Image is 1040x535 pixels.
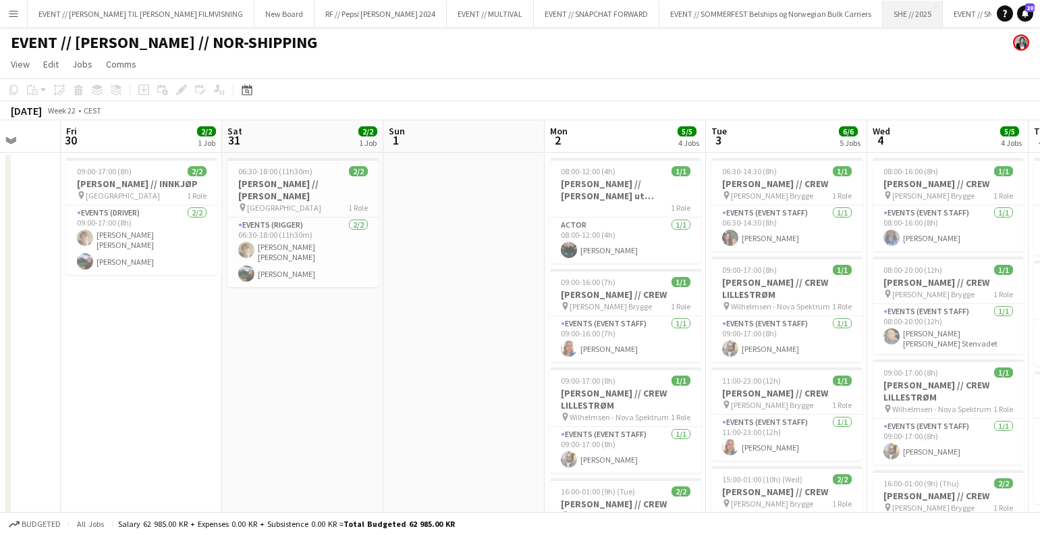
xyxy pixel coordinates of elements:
h3: [PERSON_NAME] // CREW LILLESTRØM [711,276,863,301]
span: 1 Role [993,404,1013,414]
span: 1 Role [671,511,690,521]
app-job-card: 06:30-18:00 (11h30m)2/2[PERSON_NAME] // [PERSON_NAME] [GEOGRAPHIC_DATA]1 RoleEvents (Rigger)2/206... [227,158,379,287]
span: [PERSON_NAME] Brygge [731,400,813,410]
span: [PERSON_NAME] Brygge [570,511,652,521]
app-job-card: 09:00-17:00 (8h)1/1[PERSON_NAME] // CREW LILLESTRØM Wilhelmsen - Nova Spektrum1 RoleEvents (Event... [711,257,863,362]
app-card-role: Events (Event Staff)1/109:00-16:00 (7h)[PERSON_NAME] [550,316,701,362]
app-job-card: 08:00-20:00 (12h)1/1[PERSON_NAME] // CREW [PERSON_NAME] Brygge1 RoleEvents (Event Staff)1/108:00-... [873,257,1024,354]
span: [PERSON_NAME] Brygge [731,499,813,509]
app-job-card: 08:00-16:00 (8h)1/1[PERSON_NAME] // CREW [PERSON_NAME] Brygge1 RoleEvents (Event Staff)1/108:00-1... [873,158,1024,251]
span: 08:00-16:00 (8h) [883,166,938,176]
span: 1/1 [994,265,1013,275]
a: Jobs [67,55,98,73]
span: 2/2 [349,166,368,176]
div: 4 Jobs [678,138,699,148]
span: 4 [871,132,890,148]
h3: [PERSON_NAME] // [PERSON_NAME] ut [PERSON_NAME] [550,178,701,202]
span: 30 [64,132,77,148]
span: 09:00-17:00 (8h) [77,166,132,176]
span: 06:30-14:30 (8h) [722,166,777,176]
h3: [PERSON_NAME] // CREW [873,276,1024,288]
span: 1/1 [672,277,690,287]
app-card-role: Events (Event Staff)1/111:00-23:00 (12h)[PERSON_NAME] [711,415,863,461]
span: 1 Role [187,190,207,201]
span: Wilhelmsen - Nova Spektrum [570,412,669,422]
span: Tue [711,125,727,137]
span: 2/2 [994,478,1013,488]
app-job-card: 09:00-16:00 (7h)1/1[PERSON_NAME] // CREW [PERSON_NAME] Brygge1 RoleEvents (Event Staff)1/109:00-1... [550,269,701,362]
span: 3 [709,132,727,148]
span: 1 Role [832,190,852,201]
span: [GEOGRAPHIC_DATA] [86,190,160,201]
h3: [PERSON_NAME] // CREW [711,387,863,399]
span: Wilhelmsen - Nova Spektrum [892,404,991,414]
span: 2/2 [833,474,852,484]
app-job-card: 09:00-17:00 (8h)1/1[PERSON_NAME] // CREW LILLESTRØM Wilhelmsen - Nova Spektrum1 RoleEvents (Event... [873,359,1024,465]
a: Comms [101,55,142,73]
a: Edit [38,55,64,73]
span: 5/5 [678,126,696,136]
app-card-role: Events (Event Staff)1/108:00-16:00 (8h)[PERSON_NAME] [873,205,1024,251]
app-card-role: Events (Event Staff)1/109:00-17:00 (8h)[PERSON_NAME] [550,427,701,473]
app-job-card: 11:00-23:00 (12h)1/1[PERSON_NAME] // CREW [PERSON_NAME] Brygge1 RoleEvents (Event Staff)1/111:00-... [711,367,863,461]
span: Edit [43,58,59,70]
button: EVENT // SNAPCHAT FORWARD [534,1,659,27]
span: 1 [387,132,405,148]
span: 1/1 [994,166,1013,176]
span: 09:00-16:00 (7h) [561,277,615,287]
span: 2/2 [188,166,207,176]
app-job-card: 09:00-17:00 (8h)2/2[PERSON_NAME] // INNKJØP [GEOGRAPHIC_DATA]1 RoleEvents (Driver)2/209:00-17:00 ... [66,158,217,275]
span: 11:00-23:00 (12h) [722,376,781,386]
a: 20 [1017,5,1033,22]
span: 1 Role [671,301,690,311]
div: 1 Job [359,138,377,148]
h3: [PERSON_NAME] // CREW [711,486,863,498]
span: 1 Role [832,400,852,410]
span: 2/2 [672,486,690,496]
div: 09:00-17:00 (8h)1/1[PERSON_NAME] // CREW LILLESTRØM Wilhelmsen - Nova Spektrum1 RoleEvents (Event... [550,367,701,473]
span: All jobs [74,519,107,529]
span: 20 [1025,3,1035,12]
div: CEST [84,105,101,116]
button: New Board [254,1,314,27]
span: 1/1 [672,376,690,386]
span: [PERSON_NAME] Brygge [892,503,975,513]
div: [DATE] [11,104,42,118]
button: SHE // 2025 [883,1,943,27]
span: Budgeted [22,519,61,529]
h3: [PERSON_NAME] // CREW [550,498,701,510]
span: 2/2 [358,126,377,136]
span: [PERSON_NAME] Brygge [570,301,652,311]
span: Week 22 [45,105,78,116]
span: 6/6 [839,126,858,136]
app-card-role: Events (Event Staff)1/108:00-20:00 (12h)[PERSON_NAME] [PERSON_NAME] Stenvadet [873,304,1024,354]
app-job-card: 06:30-14:30 (8h)1/1[PERSON_NAME] // CREW [PERSON_NAME] Brygge1 RoleEvents (Event Staff)1/106:30-1... [711,158,863,251]
div: 4 Jobs [1001,138,1022,148]
span: 1 Role [993,503,1013,513]
div: 1 Job [198,138,215,148]
span: 09:00-17:00 (8h) [722,265,777,275]
span: 1/1 [833,376,852,386]
span: View [11,58,30,70]
h3: [PERSON_NAME] // INNKJØP [66,178,217,190]
span: 1 Role [832,499,852,509]
h1: EVENT // [PERSON_NAME] // NOR-SHIPPING [11,32,317,53]
button: EVENT // SOMMERFEST Belships og Norwegian Bulk Carriers [659,1,883,27]
h3: [PERSON_NAME] // CREW [873,490,1024,502]
span: 1/1 [833,166,852,176]
button: EVENT // [PERSON_NAME] TIL [PERSON_NAME] FILMVISNING [28,1,254,27]
span: 15:00-01:00 (10h) (Wed) [722,474,802,484]
span: Jobs [72,58,92,70]
span: 08:00-20:00 (12h) [883,265,942,275]
span: 1 Role [348,203,368,213]
app-card-role: Events (Event Staff)1/109:00-17:00 (8h)[PERSON_NAME] [873,419,1024,465]
span: 16:00-01:00 (9h) (Thu) [883,478,959,488]
app-job-card: 08:00-12:00 (4h)1/1[PERSON_NAME] // [PERSON_NAME] ut [PERSON_NAME]1 RoleActor1/108:00-12:00 (4h)[... [550,158,701,263]
span: Comms [106,58,136,70]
